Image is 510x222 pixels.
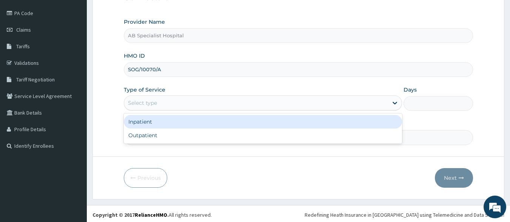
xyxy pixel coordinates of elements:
[124,115,402,129] div: Inpatient
[128,99,157,107] div: Select type
[16,26,31,33] span: Claims
[124,4,142,22] div: Minimize live chat window
[404,86,417,93] label: Days
[124,86,165,93] label: Type of Service
[124,18,165,26] label: Provider Name
[305,211,504,219] div: Redefining Heath Insurance in [GEOGRAPHIC_DATA] using Telemedicine and Data Science!
[124,168,167,188] button: Previous
[44,64,104,141] span: We're online!
[124,52,145,60] label: HMO ID
[135,211,167,218] a: RelianceHMO
[92,211,169,218] strong: Copyright © 2017 .
[124,62,473,77] input: Enter HMO ID
[39,42,127,52] div: Chat with us now
[16,43,30,50] span: Tariffs
[4,145,144,171] textarea: Type your message and hit 'Enter'
[14,38,31,57] img: d_794563401_company_1708531726252_794563401
[124,129,402,142] div: Outpatient
[435,168,473,188] button: Next
[16,76,55,83] span: Tariff Negotiation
